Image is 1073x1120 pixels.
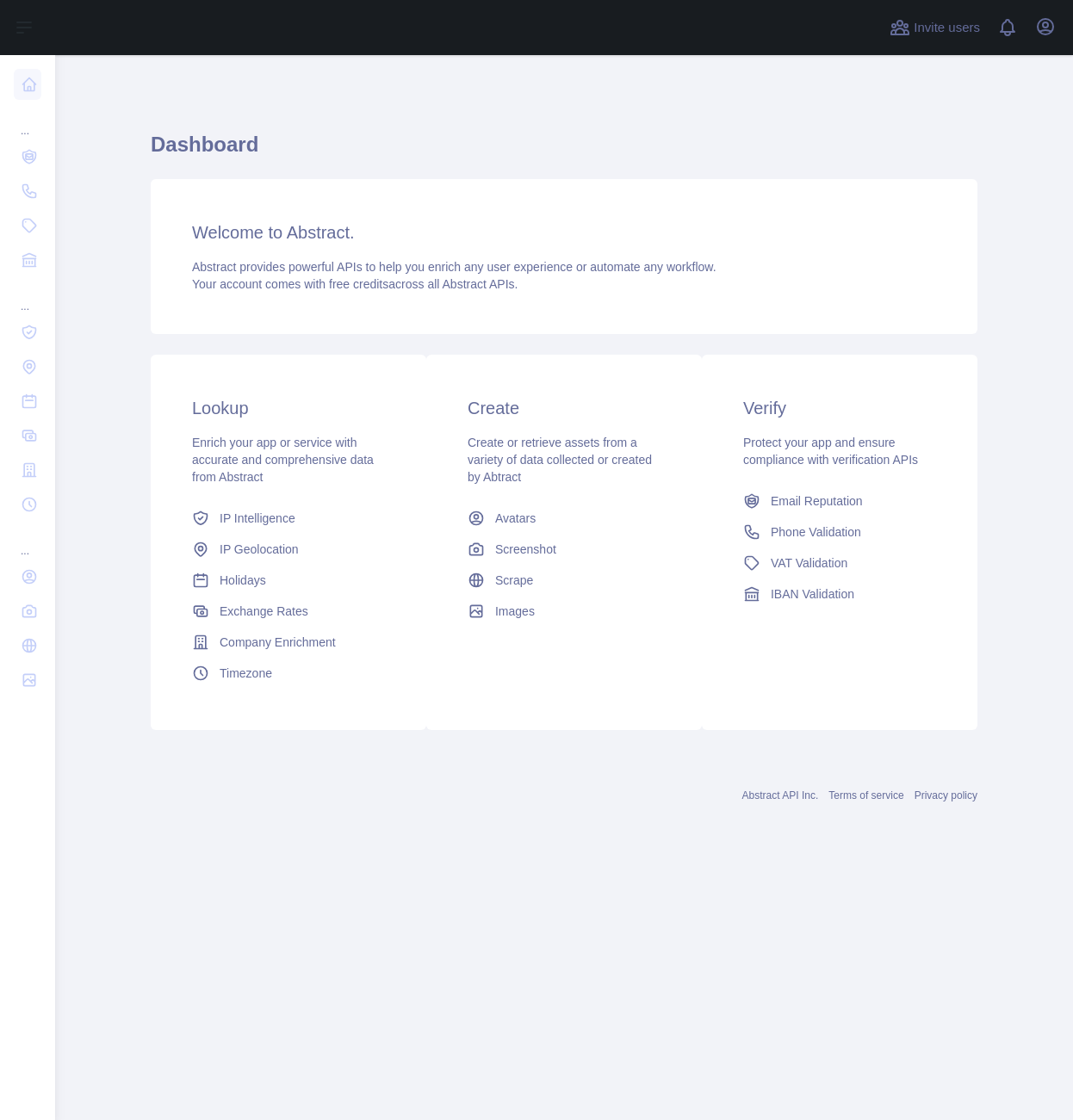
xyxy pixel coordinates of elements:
span: Avatars [495,510,536,527]
span: Phone Validation [771,523,861,541]
span: Holidays [220,572,266,589]
span: Scrape [495,572,533,589]
a: Screenshot [461,534,667,565]
div: ... [14,523,41,558]
a: Images [461,596,667,627]
a: Phone Validation [736,517,943,548]
h3: Lookup [192,396,385,420]
div: ... [14,279,41,313]
span: Email Reputation [771,492,863,510]
a: IP Intelligence [185,503,392,534]
div: ... [14,103,41,138]
a: Company Enrichment [185,627,392,658]
button: Invite users [886,14,983,41]
span: Company Enrichment [220,634,336,651]
span: Images [495,603,535,620]
span: IBAN Validation [771,585,854,603]
a: Terms of service [828,789,903,801]
a: Avatars [461,503,667,534]
a: IBAN Validation [736,579,943,610]
h3: Create [468,396,661,420]
a: Holidays [185,565,392,596]
h1: Dashboard [151,131,977,172]
span: Create or retrieve assets from a variety of data collected or created by Abtract [468,436,652,484]
a: Exchange Rates [185,596,392,627]
a: Email Reputation [736,486,943,517]
span: Invite users [914,18,980,38]
span: free credits [329,277,388,291]
span: Your account comes with across all Abstract APIs. [192,277,518,291]
a: Privacy policy [915,789,977,801]
span: Timezone [220,665,272,682]
a: Scrape [461,565,667,596]
a: Abstract API Inc. [742,789,819,801]
a: Timezone [185,658,392,689]
span: Abstract provides powerful APIs to help you enrich any user experience or automate any workflow. [192,260,716,274]
span: IP Geolocation [220,541,299,558]
h3: Verify [743,396,936,420]
span: IP Intelligence [220,510,295,527]
a: IP Geolocation [185,534,392,565]
span: Protect your app and ensure compliance with verification APIs [743,436,918,467]
a: VAT Validation [736,548,943,579]
span: VAT Validation [771,554,847,572]
span: Screenshot [495,541,556,558]
h3: Welcome to Abstract. [192,220,936,244]
span: Enrich your app or service with accurate and comprehensive data from Abstract [192,436,374,484]
span: Exchange Rates [220,603,308,620]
